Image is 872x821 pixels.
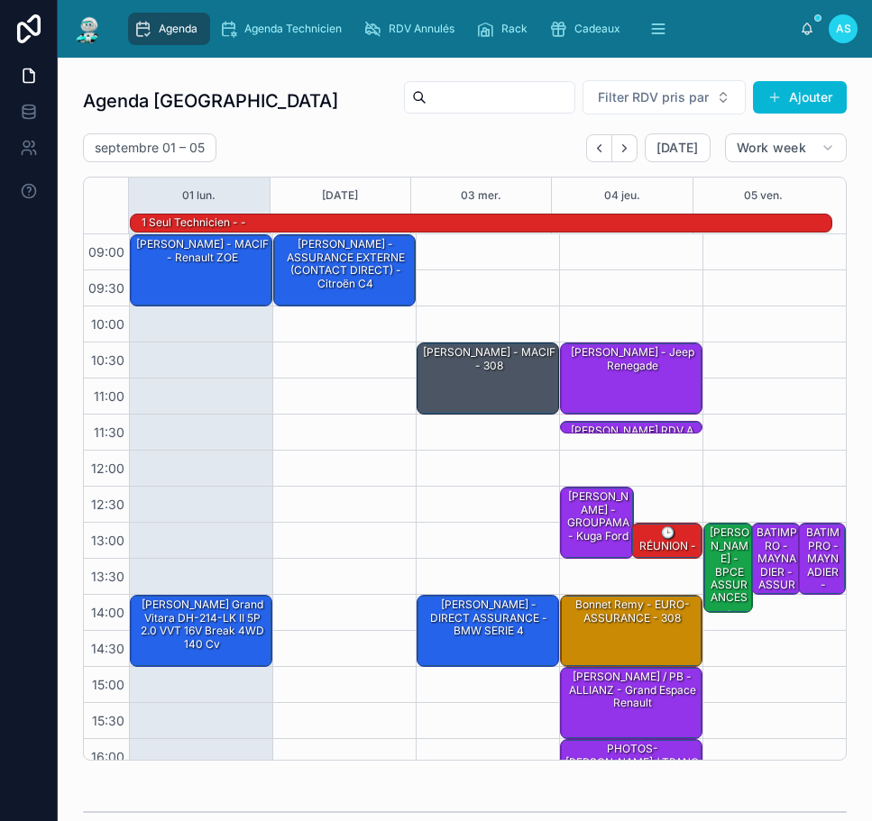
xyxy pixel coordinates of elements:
div: [PERSON_NAME] RDV a POSITIONNER - MACIF - PEUGEOT Expert II Tepee 2.0 HDi 16V FAP Combi long 163 cv [561,422,702,440]
div: BATIMPRO - MAYNADIER - ASSURANCE EXTERNE (CONTACT DIRECT) - [802,525,844,697]
span: 13:30 [87,569,129,584]
span: RDV Annulés [389,22,454,36]
div: scrollable content [119,9,800,49]
span: Work week [737,140,806,156]
div: [PERSON_NAME] - ASSURANCE EXTERNE (CONTACT DIRECT) - Citroën C4 [274,235,415,306]
div: PHOTOS-[PERSON_NAME] / TPANO - ALLIANZ - Grand espace Renault [564,741,701,797]
button: 05 ven. [744,178,783,214]
div: [PERSON_NAME] - MACIF - Renault ZOE [133,236,271,266]
div: BATIMPRO - MAYNADIER - ASSURANCE EXTERNE (CONTACT DIRECT) - [755,525,799,684]
div: [PERSON_NAME] - MACIF - 308 [418,343,558,414]
div: [PERSON_NAME] - ASSURANCE EXTERNE (CONTACT DIRECT) - Citroën C4 [277,236,414,292]
div: [PERSON_NAME] RDV a POSITIONNER - MACIF - PEUGEOT Expert II Tepee 2.0 HDi 16V FAP Combi long 163 cv [564,423,701,491]
div: BATIMPRO - MAYNADIER - ASSURANCE EXTERNE (CONTACT DIRECT) - [799,524,845,594]
span: Rack [501,22,528,36]
a: RDV Annulés [358,13,467,45]
div: [PERSON_NAME] - GROUPAMA - Kuga ford [561,488,633,558]
div: Bonnet Remy - EURO-ASSURANCE - 308 [564,597,701,626]
h1: Agenda [GEOGRAPHIC_DATA] [83,88,338,114]
div: [PERSON_NAME] - GROUPAMA - Kuga ford [564,488,632,544]
div: [PERSON_NAME] Grand Vitara DH-214-LK II 5P 2.0 VVT 16V Break 4WD 140 cv [131,596,271,666]
span: 14:30 [87,641,129,656]
div: BATIMPRO - MAYNADIER - ASSURANCE EXTERNE (CONTACT DIRECT) - [752,524,800,594]
button: Back [586,134,612,162]
span: 11:00 [89,388,129,404]
div: [PERSON_NAME] - DIRECT ASSURANCE - BMW SERIE 4 [418,596,558,666]
span: 15:00 [87,677,129,692]
div: 🕒 RÉUNION - - [635,525,701,567]
span: Filter RDV pris par [598,88,709,106]
div: [PERSON_NAME] - Jeep Renegade [564,344,701,374]
span: 12:00 [87,461,129,476]
span: Agenda Technicien [244,22,342,36]
span: Agenda [159,22,197,36]
h2: septembre 01 – 05 [95,139,205,157]
span: 12:30 [87,497,129,512]
div: [PERSON_NAME] Grand Vitara DH-214-LK II 5P 2.0 VVT 16V Break 4WD 140 cv [133,597,271,652]
span: 09:30 [84,280,129,296]
div: [PERSON_NAME] - BPCE ASSURANCES - Peugeot 307 [707,525,751,645]
span: AS [836,22,851,36]
span: [DATE] [656,140,699,156]
button: Work week [725,133,847,162]
a: Agenda Technicien [214,13,354,45]
button: [DATE] [645,133,711,162]
div: [PERSON_NAME] - MACIF - 308 [420,344,557,374]
button: Ajouter [753,81,847,114]
span: 16:00 [87,749,129,764]
span: 10:00 [87,316,129,332]
a: Agenda [128,13,210,45]
div: 1 seul technicien - - [140,214,248,232]
span: 15:30 [87,713,129,728]
img: App logo [72,14,105,43]
div: [PERSON_NAME] / PB - ALLIANZ - Grand espace Renault [561,668,702,738]
div: Bonnet Remy - EURO-ASSURANCE - 308 [561,596,702,666]
button: 04 jeu. [604,178,640,214]
span: 09:00 [84,244,129,260]
button: Next [612,134,638,162]
div: [PERSON_NAME] - MACIF - Renault ZOE [131,235,271,306]
div: [PERSON_NAME] - BPCE ASSURANCES - Peugeot 307 [704,524,752,612]
span: 10:30 [87,352,129,368]
div: PHOTOS-[PERSON_NAME] / TPANO - ALLIANZ - Grand espace Renault [561,740,702,810]
div: 1 seul technicien - - [140,214,248,231]
span: 11:30 [89,424,129,440]
div: [PERSON_NAME] / PB - ALLIANZ - Grand espace Renault [564,669,701,711]
span: Cadeaux [574,22,620,36]
button: 01 lun. [182,178,216,214]
a: Rack [471,13,540,45]
button: [DATE] [322,178,358,214]
div: [PERSON_NAME] - DIRECT ASSURANCE - BMW SERIE 4 [420,597,557,639]
button: 03 mer. [461,178,501,214]
span: 13:00 [87,533,129,548]
div: [PERSON_NAME] - Jeep Renegade [561,343,702,414]
button: Select Button [583,80,746,114]
a: Cadeaux [544,13,633,45]
span: 14:00 [87,605,129,620]
div: 🕒 RÉUNION - - [632,524,702,558]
